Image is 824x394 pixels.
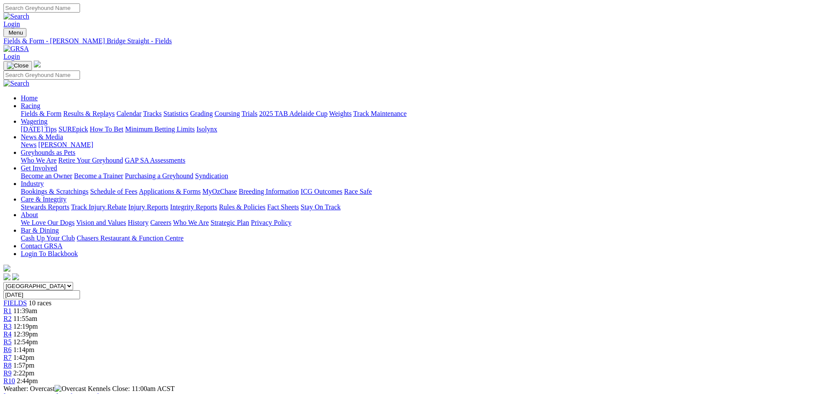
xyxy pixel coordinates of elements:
a: Applications & Forms [139,188,201,195]
div: News & Media [21,141,821,149]
a: Login [3,53,20,60]
a: Fields & Form - [PERSON_NAME] Bridge Straight - Fields [3,37,821,45]
a: ICG Outcomes [301,188,342,195]
a: SUREpick [58,125,88,133]
span: R4 [3,330,12,338]
a: News & Media [21,133,63,141]
a: News [21,141,36,148]
a: Stay On Track [301,203,340,211]
a: Purchasing a Greyhound [125,172,193,179]
a: History [128,219,148,226]
a: Fields & Form [21,110,61,117]
a: Grading [190,110,213,117]
button: Toggle navigation [3,28,26,37]
a: R1 [3,307,12,314]
a: Racing [21,102,40,109]
a: R9 [3,369,12,377]
div: Industry [21,188,821,195]
span: FIELDS [3,299,27,307]
img: GRSA [3,45,29,53]
input: Search [3,3,80,13]
a: Who We Are [21,157,57,164]
span: 11:39am [13,307,37,314]
span: 1:42pm [13,354,35,361]
a: Vision and Values [76,219,126,226]
div: Get Involved [21,172,821,180]
a: Fact Sheets [267,203,299,211]
a: R3 [3,323,12,330]
a: [DATE] Tips [21,125,57,133]
div: Wagering [21,125,821,133]
a: We Love Our Dogs [21,219,74,226]
span: 10 races [29,299,51,307]
a: R5 [3,338,12,346]
a: Become a Trainer [74,172,123,179]
a: Care & Integrity [21,195,67,203]
a: Weights [329,110,352,117]
span: R8 [3,362,12,369]
a: Trials [241,110,257,117]
a: MyOzChase [202,188,237,195]
a: Privacy Policy [251,219,292,226]
a: R7 [3,354,12,361]
span: 12:19pm [13,323,38,330]
img: Close [7,62,29,69]
a: GAP SA Assessments [125,157,186,164]
div: Racing [21,110,821,118]
a: R6 [3,346,12,353]
a: Cash Up Your Club [21,234,75,242]
input: Select date [3,290,80,299]
img: facebook.svg [3,273,10,280]
a: Track Maintenance [353,110,407,117]
span: 1:57pm [13,362,35,369]
a: Statistics [164,110,189,117]
a: Coursing [215,110,240,117]
a: Race Safe [344,188,372,195]
a: Get Involved [21,164,57,172]
img: twitter.svg [12,273,19,280]
a: 2025 TAB Adelaide Cup [259,110,327,117]
a: Contact GRSA [21,242,62,250]
a: Isolynx [196,125,217,133]
img: Overcast [55,385,86,393]
a: Bookings & Scratchings [21,188,88,195]
a: Bar & Dining [21,227,59,234]
div: Greyhounds as Pets [21,157,821,164]
span: 11:55am [13,315,37,322]
div: About [21,219,821,227]
a: Syndication [195,172,228,179]
a: Schedule of Fees [90,188,137,195]
div: Bar & Dining [21,234,821,242]
span: 2:22pm [13,369,35,377]
a: Login [3,20,20,28]
button: Toggle navigation [3,61,32,70]
a: R10 [3,377,15,384]
span: 12:39pm [13,330,38,338]
a: Retire Your Greyhound [58,157,123,164]
a: Industry [21,180,44,187]
a: Wagering [21,118,48,125]
img: Search [3,13,29,20]
a: Injury Reports [128,203,168,211]
img: Search [3,80,29,87]
span: Weather: Overcast [3,385,88,392]
a: Breeding Information [239,188,299,195]
a: R2 [3,315,12,322]
input: Search [3,70,80,80]
a: Greyhounds as Pets [21,149,75,156]
a: Home [21,94,38,102]
span: 1:14pm [13,346,35,353]
a: Tracks [143,110,162,117]
a: About [21,211,38,218]
img: logo-grsa-white.png [34,61,41,67]
a: Careers [150,219,171,226]
span: 2:44pm [17,377,38,384]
